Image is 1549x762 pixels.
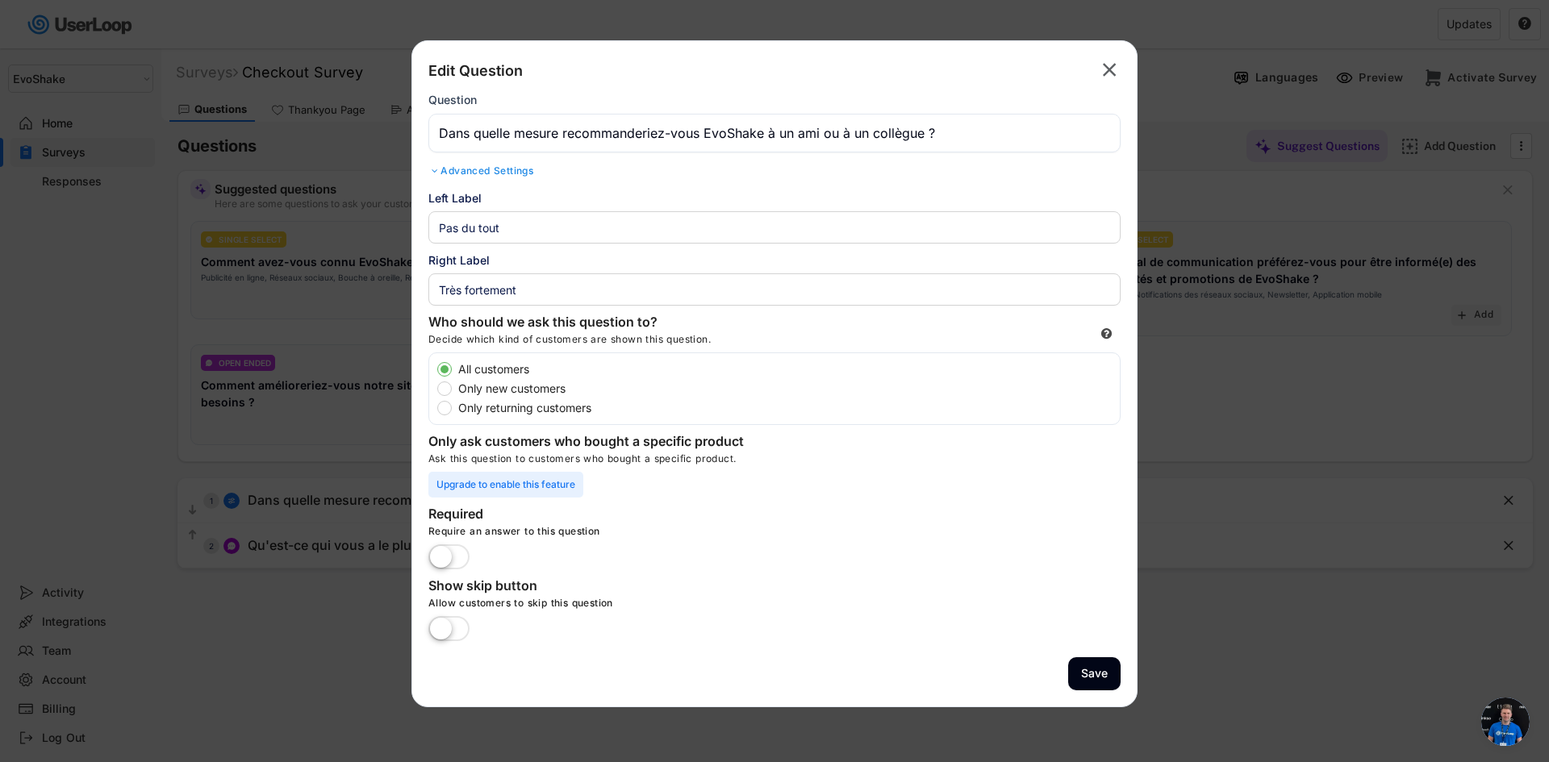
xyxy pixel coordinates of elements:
label: All customers [453,364,1120,375]
div: Edit Question [428,61,523,81]
div: Upgrade to enable this feature [428,472,583,498]
div: Right Label [428,252,1121,269]
div: Advanced Settings [428,164,1121,177]
div: Show skip button [428,577,751,597]
button:  [1098,57,1121,83]
div: Left Label [428,189,1121,206]
input: Type your question here... [428,114,1121,152]
div: Required [428,506,751,525]
div: Ask this question to customers who bought a specific product. [428,452,1121,472]
div: Ouvrir le chat [1481,697,1530,746]
div: Decide which kind of customers are shown this question. [428,333,832,352]
div: Who should we ask this question to? [428,314,751,333]
div: Allow customers to skip this question [428,597,912,616]
label: Only new customers [453,383,1120,394]
div: Require an answer to this question [428,525,912,544]
button: Save [1068,657,1121,690]
label: Only returning customers [453,402,1120,414]
div: Question [428,93,477,107]
div: Only ask customers who bought a specific product [428,433,751,452]
text:  [1103,58,1117,81]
